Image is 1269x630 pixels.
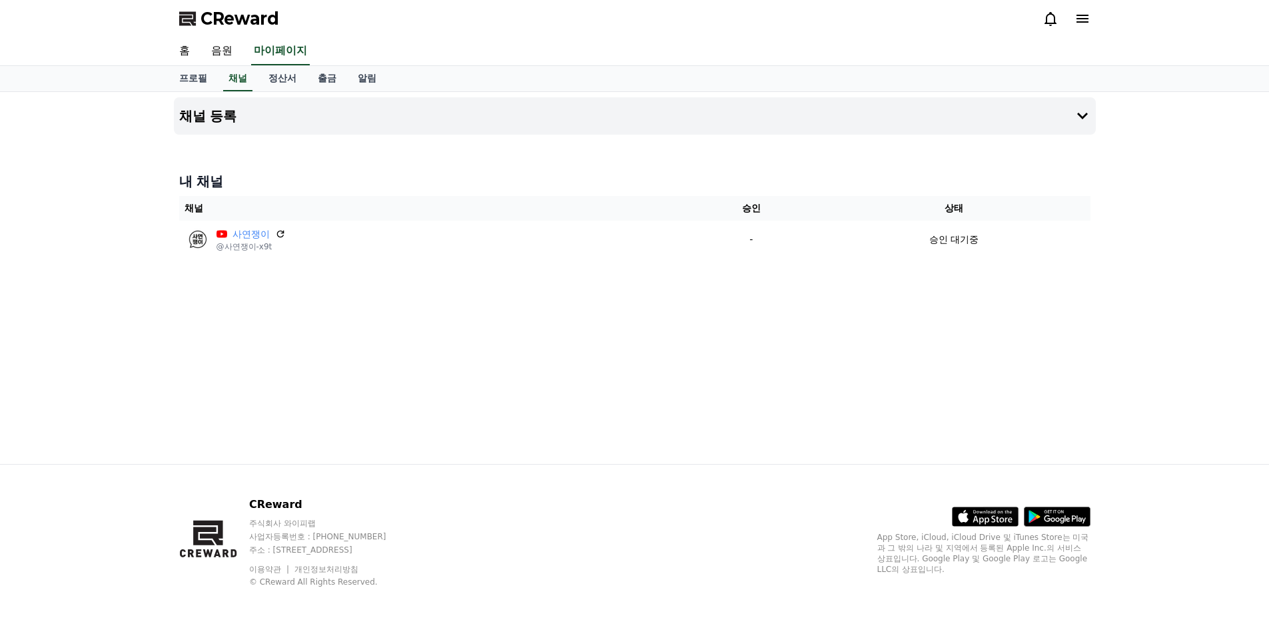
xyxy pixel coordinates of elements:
button: 채널 등록 [174,97,1096,135]
p: 사업자등록번호 : [PHONE_NUMBER] [249,531,412,542]
a: 출금 [307,66,347,91]
h4: 내 채널 [179,172,1090,191]
a: 채널 [223,66,252,91]
th: 승인 [685,196,817,221]
a: 알림 [347,66,387,91]
img: 사연쟁이 [185,226,211,253]
p: @사연쟁이-x9t [216,241,286,252]
p: © CReward All Rights Reserved. [249,577,412,587]
p: 주식회사 와이피랩 [249,518,412,529]
h4: 채널 등록 [179,109,237,123]
p: CReward [249,497,412,513]
span: CReward [201,8,279,29]
p: - [690,233,812,247]
a: 이용약관 [249,565,291,574]
a: 개인정보처리방침 [294,565,358,574]
a: 음원 [201,37,243,65]
a: 홈 [169,37,201,65]
p: App Store, iCloud, iCloud Drive 및 iTunes Store는 미국과 그 밖의 나라 및 지역에서 등록된 Apple Inc.의 서비스 상표입니다. Goo... [877,532,1090,575]
a: 마이페이지 [251,37,310,65]
th: 채널 [179,196,685,221]
a: 정산서 [258,66,307,91]
a: 프로필 [169,66,218,91]
th: 상태 [817,196,1090,221]
p: 승인 대기중 [929,233,979,247]
a: CReward [179,8,279,29]
a: 사연쟁이 [232,227,270,241]
p: 주소 : [STREET_ADDRESS] [249,545,412,555]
